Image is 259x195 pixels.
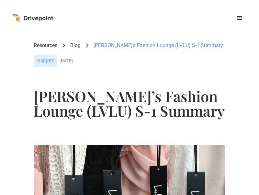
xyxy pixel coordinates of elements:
a: Blog [70,42,81,49]
h1: [PERSON_NAME]’s Fashion Lounge (LVLU) S-1 Summary [34,89,225,118]
div: Insights [34,55,57,67]
div: menu [232,10,247,26]
div: [DATE] [60,58,225,64]
a: Resources [34,42,57,49]
div: [PERSON_NAME]’s Fashion Lounge (LVLU) S-1 Summary [94,42,223,49]
a: home [12,14,53,23]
